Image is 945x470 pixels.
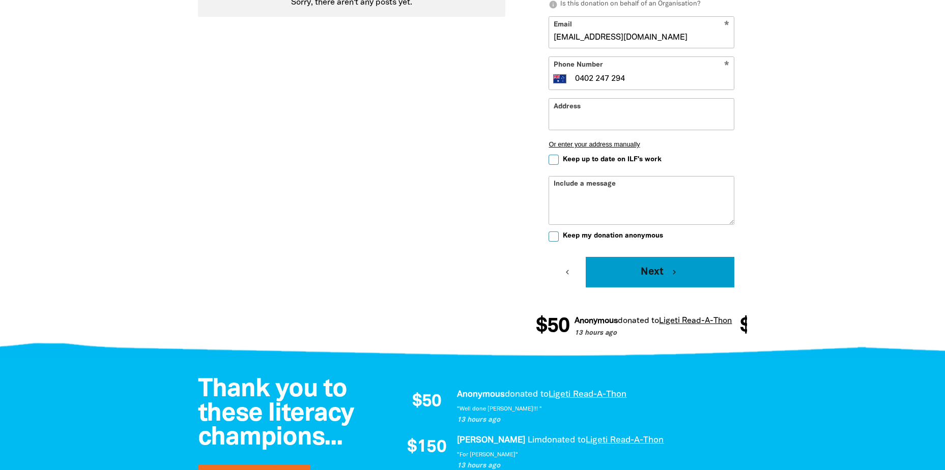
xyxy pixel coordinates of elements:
[198,378,354,450] span: Thank you to these literacy champions...
[659,317,732,325] a: Ligeti Read-A-Thon
[563,268,572,277] i: chevron_left
[528,436,542,444] em: Lim
[536,316,569,337] span: $50
[575,317,618,325] em: Anonymous
[670,268,679,277] i: chevron_right
[542,436,586,444] span: donated to
[457,436,525,444] em: [PERSON_NAME]
[549,257,586,287] button: chevron_left
[724,61,729,71] i: Required
[618,317,659,325] span: donated to
[457,415,737,425] p: 13 hours ago
[549,155,559,165] input: Keep up to date on ILF's work
[563,231,663,241] span: Keep my donation anonymous
[536,310,747,343] div: Donation stream
[740,316,785,337] span: $150
[575,329,732,339] p: 13 hours ago
[412,393,441,410] span: $50
[549,391,626,398] a: Ligeti Read-A-Thon
[549,231,559,242] input: Keep my donation anonymous
[407,439,446,456] span: $150
[586,436,664,444] a: Ligeti Read-A-Thon
[505,391,549,398] span: donated to
[457,452,518,457] em: "For [PERSON_NAME]"
[563,155,662,164] span: Keep up to date on ILF's work
[457,391,505,398] em: Anonymous
[549,140,734,148] button: Or enter your address manually
[586,257,734,287] button: Next chevron_right
[457,406,542,412] em: "Well done [PERSON_NAME]!!! "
